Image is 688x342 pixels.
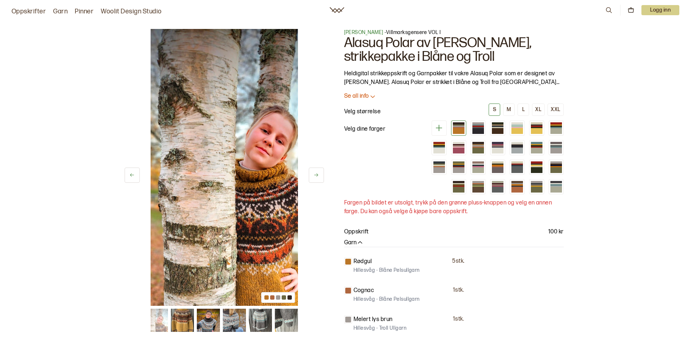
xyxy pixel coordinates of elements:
[471,140,486,155] div: Oliven, mørk brun og cognac (utsolgt)
[641,5,679,15] button: User dropdown
[490,160,505,175] div: Melert brun med ubleket hvit bærestykke (utsolgt)
[529,121,544,136] div: Gul med jaktgrønn bærestykke (utsolgt)
[354,286,374,295] p: Cognac
[489,104,500,116] button: S
[551,106,560,113] div: XXL
[529,179,544,194] div: Olivengrønn med lyst brun bærestykke (utsolgt)
[452,258,464,265] p: 5 stk.
[522,106,525,113] div: L
[529,160,544,175] div: Jaktgrønn med lys brun melert bærestykke (utsolgt)
[510,179,525,194] div: Cognac med brunt bærestykke (utsolgt)
[453,316,464,323] p: 1 stk.
[344,199,564,216] p: Fargen på bildet er utsolgt, trykk på den grønne pluss-knappen og velg en annen farge. Du kan ogs...
[101,7,162,17] a: Woolit Design Studio
[549,140,564,155] div: Melert lys brun og blå (utsolgt)
[12,7,46,17] a: Oppskrifter
[354,315,393,324] p: Melert lys brun
[532,104,545,116] button: XL
[344,125,386,134] p: Velg dine farger
[344,93,369,100] p: Se all info
[344,29,564,36] p: - Villmarksgensere VOL I
[510,140,525,155] div: Isblå (utsolgt)
[453,287,464,294] p: 1 stk.
[344,29,384,35] a: [PERSON_NAME]
[507,106,511,113] div: M
[548,228,564,236] p: 100 kr
[549,179,564,194] div: Grå og blåtoner (utsolgt)
[535,106,541,113] div: XL
[518,104,529,116] button: L
[529,140,544,155] div: Grå med turkis bærestykke (utsolgt)
[490,121,505,136] div: Brun (utsolgt)
[432,160,447,175] div: Melert lys brun med cognac bærestykke (utsolgt)
[471,160,486,175] div: Grå med rosa bærestykke (utsolgt)
[344,107,381,116] p: Velg størrelse
[451,179,466,194] div: Oliven og mørk brun (utsolgt)
[432,140,447,155] div: Hvit med rødt bærestykke (utsolgt)
[493,106,496,113] div: S
[549,121,564,136] div: Grå med rustrødt bærestykke (utsolgt)
[354,257,372,266] p: Rødgul
[503,104,515,116] button: M
[490,140,505,155] div: Halvbleket hvit (utsolgt)
[354,325,407,332] p: Hillesvåg - Troll Ullgarn
[330,7,344,13] a: Woolit
[53,7,68,17] a: Garn
[510,160,525,175] div: Mørk grå med ubleket hvit (utsolgt)
[471,121,486,136] div: Melert brun (utsolgt)
[344,239,364,247] button: Garn
[151,29,335,306] img: Bilde av oppskrift
[75,7,94,17] a: Pinner
[510,121,525,136] div: Påskegul med hvitt bærestykke (utsolgt)
[548,104,563,116] button: XXL
[451,121,466,136] div: Høstfarger (utsolgt)
[471,179,486,194] div: Beige med lys brun melert bærestykke (utsolgt)
[344,228,369,236] p: Oppskrift
[344,93,564,100] button: Se all info
[354,267,420,274] p: Hillesvåg - Blåne Pelsullgarn
[641,5,679,15] p: Logg inn
[354,296,420,303] p: Hillesvåg - Blåne Pelsullgarn
[451,160,466,175] div: Lys brun melert med oliven bærestykke (utsolgt)
[549,160,564,175] div: Olivengrønn med lys brun melert bærestykke (utsolgt)
[344,69,564,87] p: Heldigital strikkeppskrift og Garnpakker til vakre Alasuq Polar som er designet av [PERSON_NAME]....
[451,140,466,155] div: Støvet Rosa (utsolgt)
[490,179,505,194] div: Mørk grå med grå bærestykke (utsolgt)
[344,36,564,64] h1: Alasuq Polar av [PERSON_NAME], strikkepakke i Blåne og Troll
